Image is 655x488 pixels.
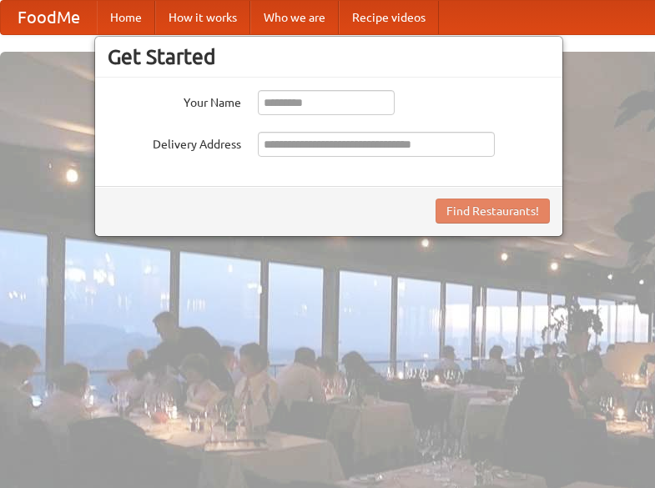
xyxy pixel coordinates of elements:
[108,44,550,69] h3: Get Started
[1,1,97,34] a: FoodMe
[108,90,241,111] label: Your Name
[436,199,550,224] button: Find Restaurants!
[108,132,241,153] label: Delivery Address
[250,1,339,34] a: Who we are
[97,1,155,34] a: Home
[155,1,250,34] a: How it works
[339,1,439,34] a: Recipe videos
